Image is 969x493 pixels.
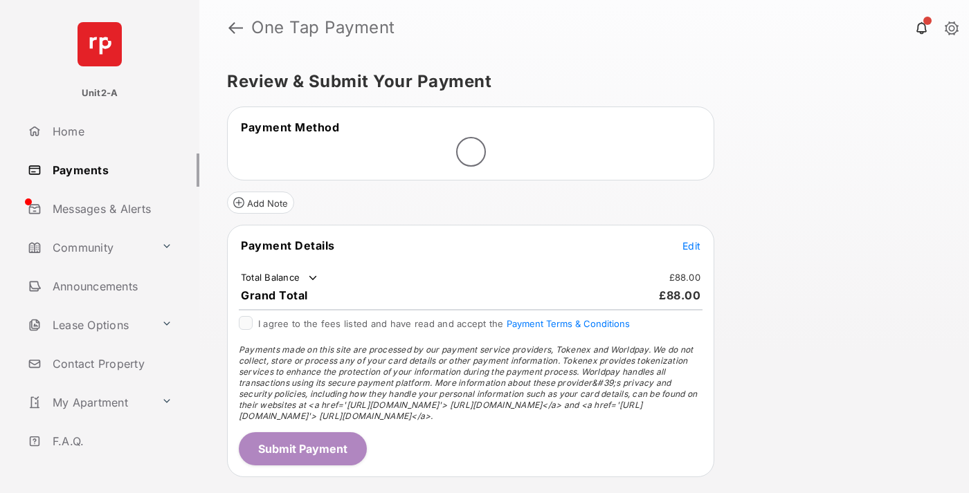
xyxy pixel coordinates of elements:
[241,239,335,252] span: Payment Details
[659,288,700,302] span: £88.00
[22,425,199,458] a: F.A.Q.
[682,240,700,252] span: Edit
[258,318,630,329] span: I agree to the fees listed and have read and accept the
[22,192,199,225] a: Messages & Alerts
[22,308,156,342] a: Lease Options
[239,432,367,465] button: Submit Payment
[22,115,199,148] a: Home
[507,318,630,329] button: I agree to the fees listed and have read and accept the
[22,386,156,419] a: My Apartment
[241,120,339,134] span: Payment Method
[82,86,118,100] p: Unit2-A
[241,288,308,302] span: Grand Total
[22,270,199,303] a: Announcements
[669,271,702,283] td: £88.00
[240,271,320,285] td: Total Balance
[22,347,199,380] a: Contact Property
[227,73,930,90] h5: Review & Submit Your Payment
[22,154,199,187] a: Payments
[682,239,700,252] button: Edit
[251,19,395,36] strong: One Tap Payment
[78,22,122,66] img: svg+xml;base64,PHN2ZyB4bWxucz0iaHR0cDovL3d3dy53My5vcmcvMjAwMC9zdmciIHdpZHRoPSI2NCIgaGVpZ2h0PSI2NC...
[22,231,156,264] a: Community
[239,344,697,421] span: Payments made on this site are processed by our payment service providers, Tokenex and Worldpay. ...
[227,192,294,214] button: Add Note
